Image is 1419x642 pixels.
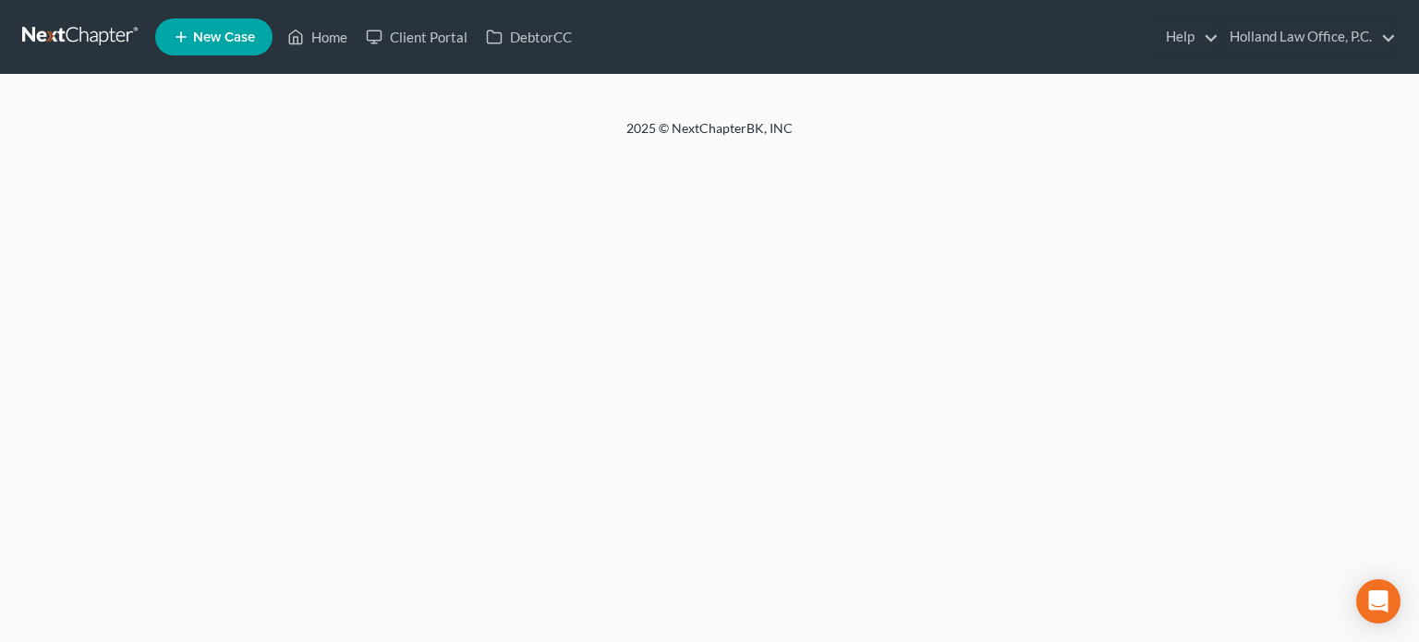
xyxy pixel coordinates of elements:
a: Home [278,20,357,54]
div: Open Intercom Messenger [1356,579,1401,624]
a: Holland Law Office, P.C. [1220,20,1396,54]
a: DebtorCC [477,20,581,54]
a: Help [1157,20,1219,54]
div: 2025 © NextChapterBK, INC [183,119,1236,152]
a: Client Portal [357,20,477,54]
new-legal-case-button: New Case [155,18,273,55]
